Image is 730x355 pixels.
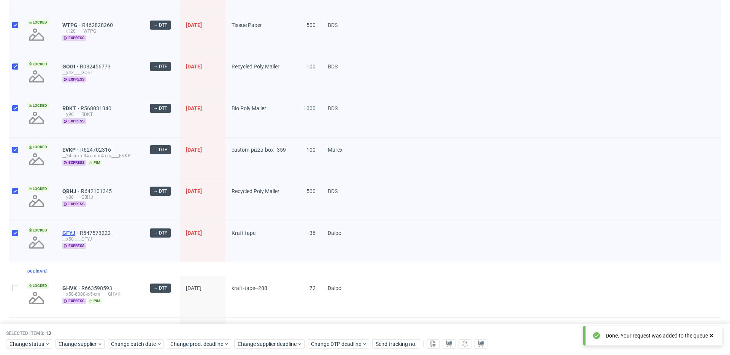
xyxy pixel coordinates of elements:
span: express [62,298,86,304]
span: BDS [328,105,338,111]
span: 72 [309,285,316,291]
span: Kraft tape [232,230,255,236]
span: pim [87,160,102,166]
a: EVKP [62,147,80,153]
span: Locked [27,61,49,67]
span: Change status [10,340,45,348]
img: no_design.png [27,289,46,307]
a: R663598593 [81,285,114,291]
div: __y90____RDKT [62,111,138,117]
span: 13 [46,331,51,336]
span: [DATE] [186,285,202,291]
a: R082456773 [80,63,112,70]
span: Tissue Paper [232,22,262,28]
span: Locked [27,186,49,192]
span: 100 [306,147,316,153]
a: R624702316 [80,147,113,153]
a: R547573222 [80,230,112,236]
img: no_design.png [27,192,46,210]
span: Change DTP deadline [311,340,362,348]
img: no_design.png [27,109,46,127]
span: GOGI [62,63,80,70]
span: pim [87,298,102,304]
span: → DTP [153,146,168,153]
span: express [62,160,86,166]
span: 1000 [303,105,316,111]
span: kraft-tape--288 [232,285,267,291]
span: BDS [328,63,338,70]
span: → DTP [153,63,168,70]
img: no_design.png [27,150,46,168]
span: Locked [27,227,49,233]
span: Locked [27,144,49,150]
span: Locked [27,103,49,109]
span: express [62,243,86,249]
img: no_design.png [27,233,46,252]
span: express [62,201,86,207]
span: Recycled Poly Mailer [232,188,279,194]
div: __y43____GOGI [62,70,138,76]
span: [DATE] [186,147,202,153]
span: → DTP [153,230,168,236]
span: BDS [328,188,338,194]
div: Done. Your request was added to the queue [606,332,708,339]
span: WTPG [62,22,82,28]
div: Due [DATE] [27,268,48,274]
a: R642101345 [81,188,113,194]
span: Dalpo [328,285,341,291]
img: no_design.png [27,25,46,44]
span: Dalpo [328,230,341,236]
button: Send tracking no. [372,339,420,349]
a: R462828260 [82,22,114,28]
a: RDKT [62,105,81,111]
span: Marex [328,147,343,153]
span: Recycled Poly Mailer [232,63,279,70]
span: → DTP [153,22,168,29]
span: 500 [306,22,316,28]
span: Locked [27,283,49,289]
a: GHVK [62,285,81,291]
span: 100 [306,63,316,70]
div: __34-cm-x-34-cm-x-4-cm____EVKP [62,153,138,159]
img: no_design.png [27,67,46,86]
div: __t120____WTPG [62,28,138,34]
a: QBHJ [62,188,81,194]
span: [DATE] [186,63,202,70]
div: __x50-6000-x-5-cm____GHVK [62,291,138,297]
span: express [62,118,86,124]
span: Bio Poly Mailer [232,105,266,111]
span: Selected items: [6,330,44,336]
span: BDS [328,22,338,28]
span: Change supplier deadline [238,340,297,348]
span: 36 [309,230,316,236]
div: __x50____GFYJ [62,236,138,242]
span: → DTP [153,105,168,112]
span: [DATE] [186,105,202,111]
span: [DATE] [186,188,202,194]
a: GFYJ [62,230,80,236]
span: Change prod. deadline [170,340,224,348]
span: → DTP [153,285,168,292]
span: [DATE] [186,22,202,28]
div: __y80____QBHJ [62,194,138,200]
span: Send tracking no. [376,341,417,347]
span: Change supplier [59,340,97,348]
a: R568031340 [81,105,113,111]
span: → DTP [153,188,168,195]
span: Change batch date [111,340,157,348]
span: 500 [306,188,316,194]
span: custom-pizza-box--359 [232,147,286,153]
span: [DATE] [186,230,202,236]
